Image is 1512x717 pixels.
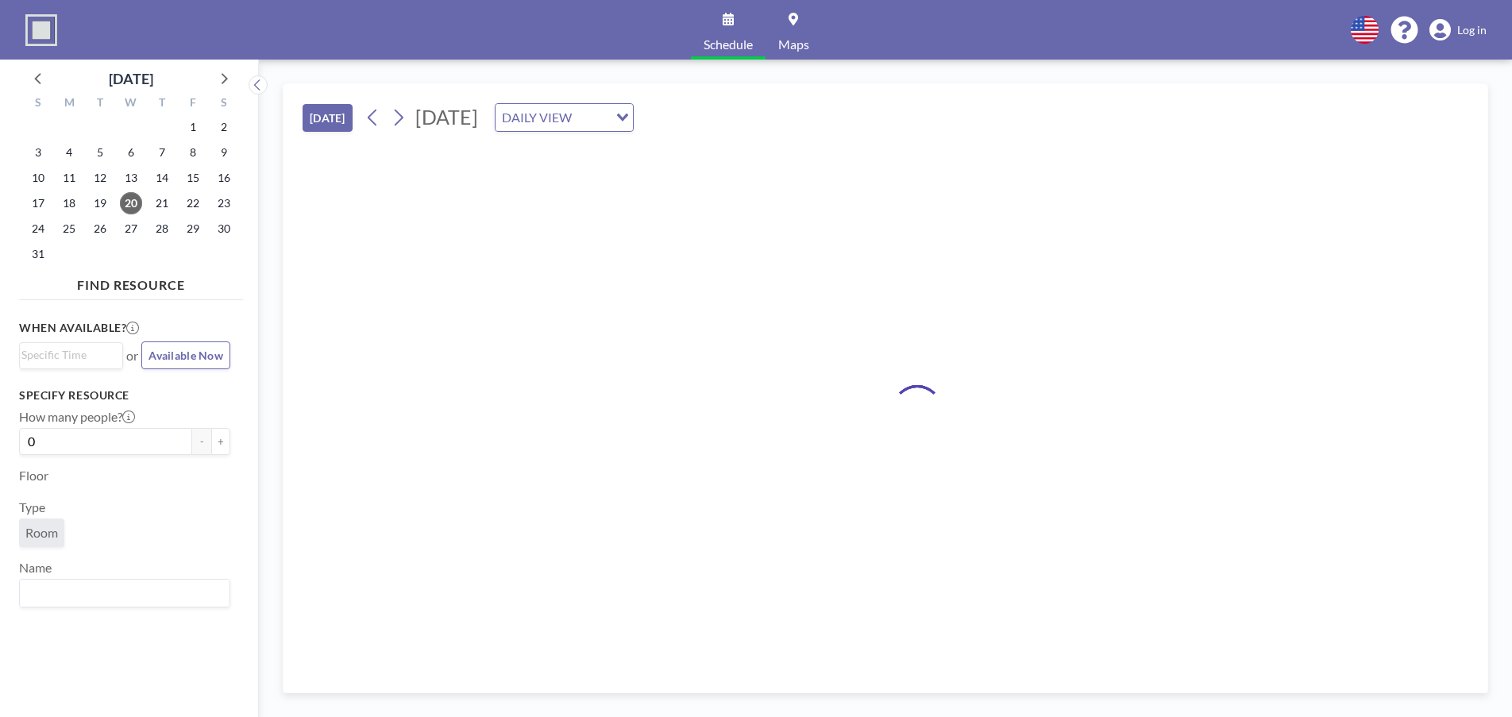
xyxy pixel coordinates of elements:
div: Search for option [496,104,633,131]
span: Saturday, August 23, 2025 [213,192,235,214]
button: Available Now [141,341,230,369]
span: Tuesday, August 26, 2025 [89,218,111,240]
a: Log in [1429,19,1487,41]
div: W [116,94,147,114]
button: [DATE] [303,104,353,132]
input: Search for option [21,346,114,364]
span: Friday, August 8, 2025 [182,141,204,164]
h4: FIND RESOURCE [19,271,243,293]
span: Saturday, August 9, 2025 [213,141,235,164]
span: Thursday, August 7, 2025 [151,141,173,164]
div: Search for option [20,343,122,367]
label: Name [19,560,52,576]
span: Saturday, August 16, 2025 [213,167,235,189]
div: [DATE] [109,67,153,90]
span: Wednesday, August 27, 2025 [120,218,142,240]
span: Thursday, August 21, 2025 [151,192,173,214]
span: Wednesday, August 6, 2025 [120,141,142,164]
span: or [126,348,138,364]
span: Tuesday, August 19, 2025 [89,192,111,214]
span: Sunday, August 31, 2025 [27,243,49,265]
span: Saturday, August 30, 2025 [213,218,235,240]
span: Monday, August 18, 2025 [58,192,80,214]
span: Log in [1457,23,1487,37]
span: Tuesday, August 12, 2025 [89,167,111,189]
span: Monday, August 4, 2025 [58,141,80,164]
span: Monday, August 25, 2025 [58,218,80,240]
label: How many people? [19,409,135,425]
span: Wednesday, August 20, 2025 [120,192,142,214]
span: Maps [778,38,809,51]
span: Thursday, August 28, 2025 [151,218,173,240]
span: Wednesday, August 13, 2025 [120,167,142,189]
span: Sunday, August 24, 2025 [27,218,49,240]
span: Saturday, August 2, 2025 [213,116,235,138]
div: Search for option [20,580,229,607]
span: Friday, August 22, 2025 [182,192,204,214]
div: F [177,94,208,114]
img: organization-logo [25,14,57,46]
span: Friday, August 1, 2025 [182,116,204,138]
button: - [192,428,211,455]
span: Friday, August 29, 2025 [182,218,204,240]
input: Search for option [577,107,607,128]
span: Available Now [148,349,223,362]
span: [DATE] [415,105,478,129]
span: Sunday, August 10, 2025 [27,167,49,189]
div: T [85,94,116,114]
span: Sunday, August 17, 2025 [27,192,49,214]
span: DAILY VIEW [499,107,575,128]
button: + [211,428,230,455]
h3: Specify resource [19,388,230,403]
label: Type [19,499,45,515]
span: Schedule [704,38,753,51]
span: Sunday, August 3, 2025 [27,141,49,164]
div: S [23,94,54,114]
span: Room [25,525,58,541]
div: S [208,94,239,114]
span: Friday, August 15, 2025 [182,167,204,189]
input: Search for option [21,583,221,603]
span: Tuesday, August 5, 2025 [89,141,111,164]
label: Floor [19,468,48,484]
span: Monday, August 11, 2025 [58,167,80,189]
div: M [54,94,85,114]
span: Thursday, August 14, 2025 [151,167,173,189]
div: T [146,94,177,114]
